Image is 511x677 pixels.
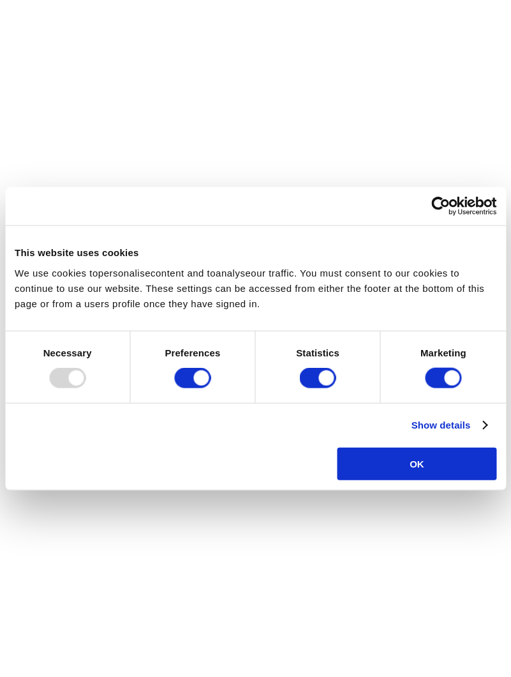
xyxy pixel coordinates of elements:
a: Usercentrics Cookiebot - opens in a new window [385,197,496,216]
strong: Preferences [165,347,220,358]
a: Show details [411,418,487,433]
div: This website uses cookies [15,245,496,261]
button: OK [337,447,496,480]
div: We use cookies to content and to our traffic. You must consent to our cookies to continue to use ... [15,265,496,311]
g: personalise [98,267,151,278]
strong: Statistics [296,347,339,358]
g: analyse [216,267,251,278]
strong: Marketing [420,347,466,358]
strong: Necessary [43,347,92,358]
